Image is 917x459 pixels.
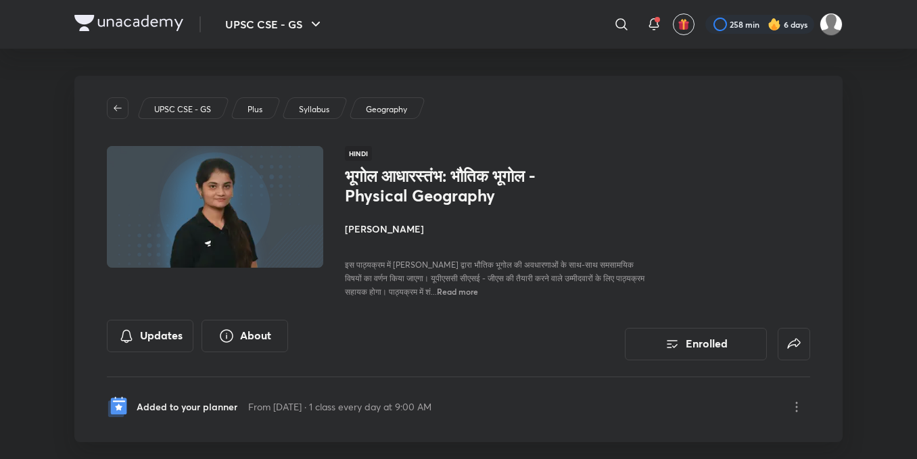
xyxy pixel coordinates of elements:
[105,145,325,269] img: Thumbnail
[137,400,237,414] p: Added to your planner
[74,15,183,31] img: Company Logo
[437,286,478,297] span: Read more
[217,11,332,38] button: UPSC CSE - GS
[625,328,767,360] button: Enrolled
[202,320,288,352] button: About
[345,260,644,297] span: इस पाठ्यक्रम में [PERSON_NAME] द्वारा भौतिक भूगोल की अवधारणाओं के साथ-साथ समसामयिक विषयों का वर्ण...
[768,18,781,31] img: streak
[366,103,407,116] p: Geography
[345,166,566,206] h1: भूगोल आधारस्‍तंभ: भौतिक भूगोल - Physical Geography
[364,103,410,116] a: Geography
[107,320,193,352] button: Updates
[678,18,690,30] img: avatar
[778,328,810,360] button: false
[74,15,183,34] a: Company Logo
[297,103,332,116] a: Syllabus
[673,14,695,35] button: avatar
[154,103,211,116] p: UPSC CSE - GS
[245,103,265,116] a: Plus
[820,13,843,36] img: Komal
[345,222,648,236] h4: [PERSON_NAME]
[345,146,372,161] span: Hindi
[248,103,262,116] p: Plus
[152,103,214,116] a: UPSC CSE - GS
[248,400,431,414] p: From [DATE] · 1 class every day at 9:00 AM
[299,103,329,116] p: Syllabus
